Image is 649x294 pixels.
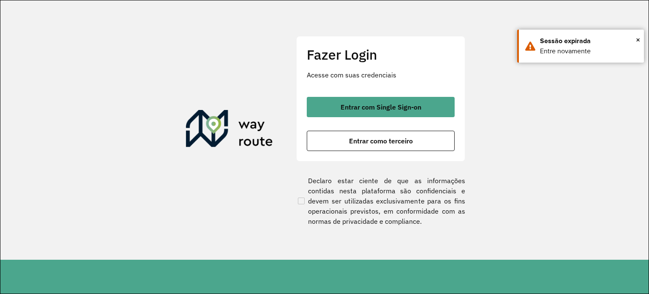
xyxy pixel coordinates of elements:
button: Close [636,33,640,46]
p: Acesse com suas credenciais [307,70,455,80]
button: button [307,97,455,117]
h2: Fazer Login [307,47,455,63]
label: Declaro estar ciente de que as informações contidas nesta plataforma são confidenciais e devem se... [296,176,465,226]
span: × [636,33,640,46]
div: Entre novamente [540,46,638,56]
div: Sessão expirada [540,36,638,46]
span: Entrar como terceiro [349,137,413,144]
button: button [307,131,455,151]
span: Entrar com Single Sign-on [341,104,421,110]
img: Roteirizador AmbevTech [186,110,273,151]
